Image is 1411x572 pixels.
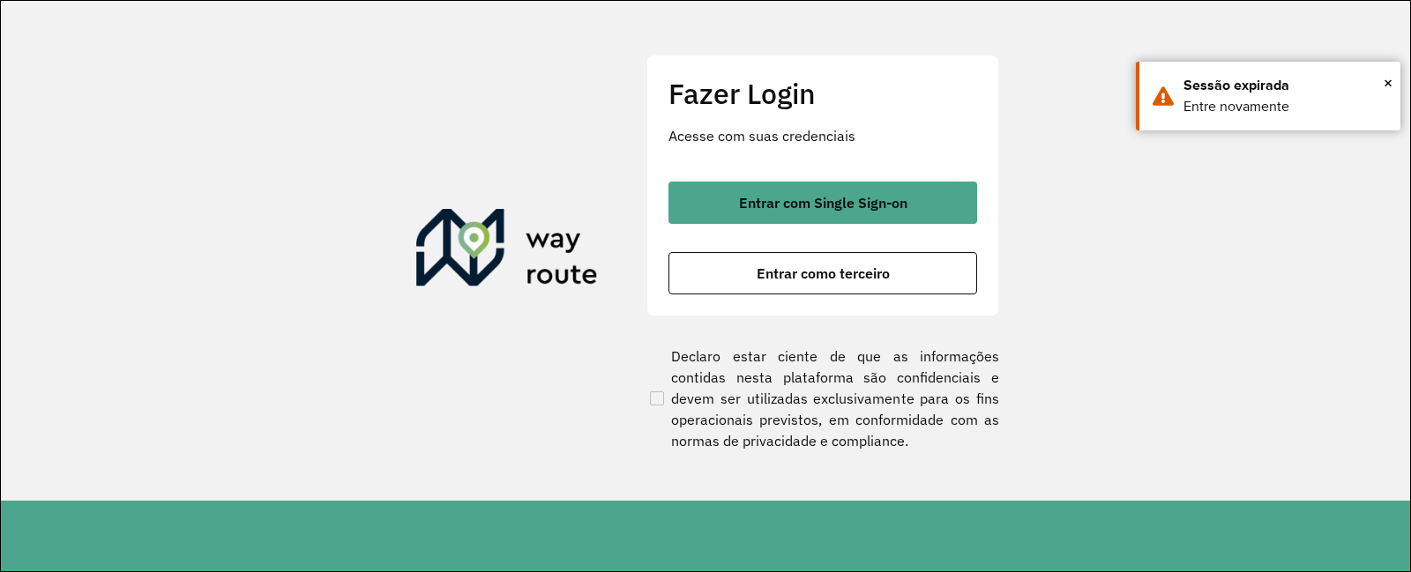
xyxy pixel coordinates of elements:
div: Entre novamente [1183,96,1387,117]
h2: Fazer Login [668,77,977,110]
p: Acesse com suas credenciais [668,125,977,146]
div: Sessão expirada [1183,75,1387,96]
label: Declaro estar ciente de que as informações contidas nesta plataforma são confidenciais e devem se... [646,345,999,451]
span: Entrar como terceiro [757,266,890,280]
button: button [668,182,977,224]
button: Close [1384,70,1392,96]
img: Roteirizador AmbevTech [416,209,598,293]
span: Entrar com Single Sign-on [739,196,907,210]
button: button [668,252,977,294]
span: × [1384,70,1392,96]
